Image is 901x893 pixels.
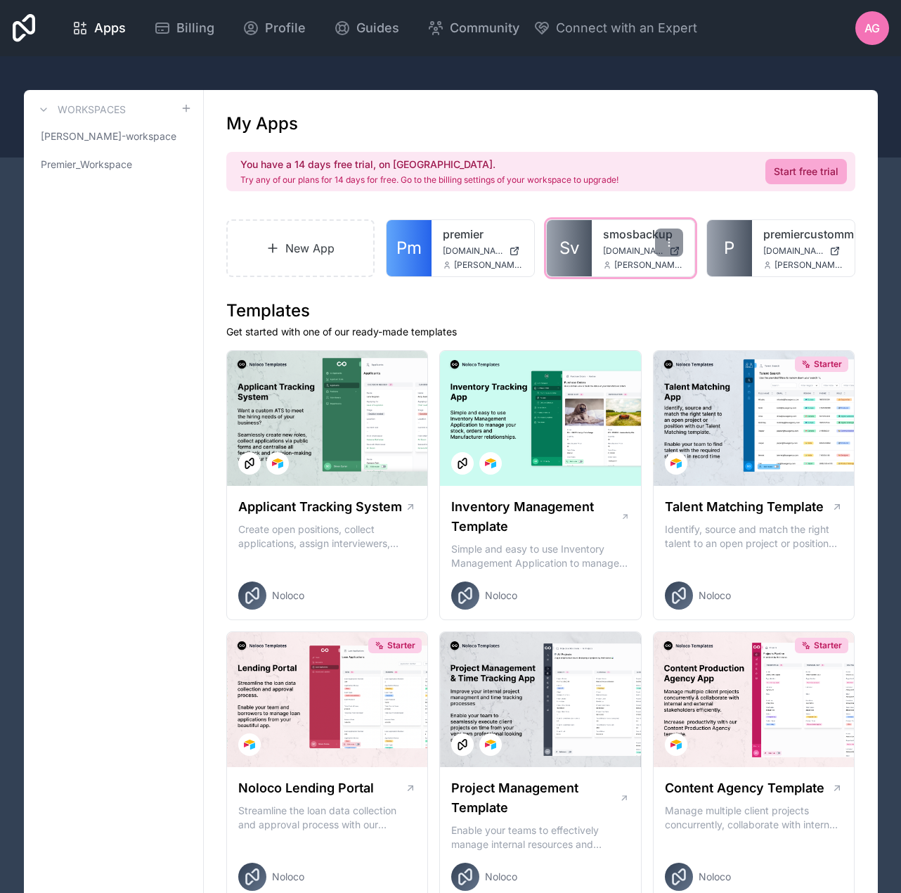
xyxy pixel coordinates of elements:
[451,542,630,570] p: Simple and easy to use Inventory Management Application to manage your stock, orders and Manufact...
[665,778,824,798] h1: Content Agency Template
[60,13,137,44] a: Apps
[763,245,843,257] a: [DOMAIN_NAME]
[231,13,317,44] a: Profile
[485,739,496,750] img: Airtable Logo
[763,226,843,243] a: premiercustommillwork
[238,804,417,832] p: Streamline the loan data collection and approval process with our Lending Portal template.
[226,300,855,322] h1: Templates
[485,870,517,884] span: Noloco
[35,124,192,149] a: [PERSON_NAME]-workspace
[533,18,697,38] button: Connect with an Expert
[35,152,192,177] a: Premier_Workspace
[226,325,855,339] p: Get started with one of our ready-made templates
[485,589,517,603] span: Noloco
[272,589,304,603] span: Noloco
[356,18,399,38] span: Guides
[864,20,880,37] span: AG
[238,497,402,517] h1: Applicant Tracking System
[58,103,126,117] h3: Workspaces
[451,497,620,537] h1: Inventory Management Template
[724,237,734,259] span: P
[272,458,283,469] img: Airtable Logo
[451,823,630,852] p: Enable your teams to effectively manage internal resources and execute client projects on time.
[454,259,523,271] span: [PERSON_NAME][EMAIL_ADDRESS][DOMAIN_NAME]
[603,245,663,257] span: [DOMAIN_NAME]
[94,18,126,38] span: Apps
[559,237,579,259] span: Sv
[387,640,415,651] span: Starter
[665,804,843,832] p: Manage multiple client projects concurrently, collaborate with internal and external stakeholders...
[323,13,410,44] a: Guides
[603,245,683,257] a: [DOMAIN_NAME]
[265,18,306,38] span: Profile
[556,18,697,38] span: Connect with an Expert
[240,174,618,186] p: Try any of our plans for 14 days for free. Go to the billing settings of your workspace to upgrade!
[707,220,752,276] a: P
[699,870,731,884] span: Noloco
[665,497,824,517] h1: Talent Matching Template
[238,522,417,551] p: Create open positions, collect applications, assign interviewers, centralise candidate feedback a...
[603,226,683,243] a: smosbackup
[35,101,126,118] a: Workspaces
[41,158,132,172] span: Premier_Workspace
[238,778,374,798] h1: Noloco Lending Portal
[443,245,523,257] a: [DOMAIN_NAME]
[41,129,176,143] span: [PERSON_NAME]-workspace
[765,159,847,184] a: Start free trial
[451,778,619,818] h1: Project Management Template
[814,640,842,651] span: Starter
[226,219,375,277] a: New App
[774,259,843,271] span: [PERSON_NAME][EMAIL_ADDRESS][DOMAIN_NAME]
[670,458,682,469] img: Airtable Logo
[272,870,304,884] span: Noloco
[240,158,618,172] h2: You have a 14 days free trial, on [GEOGRAPHIC_DATA].
[670,739,682,750] img: Airtable Logo
[416,13,531,44] a: Community
[176,18,214,38] span: Billing
[396,237,422,259] span: Pm
[244,739,255,750] img: Airtable Logo
[763,245,824,257] span: [DOMAIN_NAME]
[443,245,503,257] span: [DOMAIN_NAME]
[143,13,226,44] a: Billing
[226,113,298,135] h1: My Apps
[665,522,843,551] p: Identify, source and match the right talent to an open project or position with our Talent Matchi...
[547,220,592,276] a: Sv
[814,359,842,370] span: Starter
[614,259,683,271] span: [PERSON_NAME][EMAIL_ADDRESS][PERSON_NAME][DOMAIN_NAME]
[443,226,523,243] a: premier
[387,220,432,276] a: Pm
[485,458,496,469] img: Airtable Logo
[450,18,519,38] span: Community
[699,589,731,603] span: Noloco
